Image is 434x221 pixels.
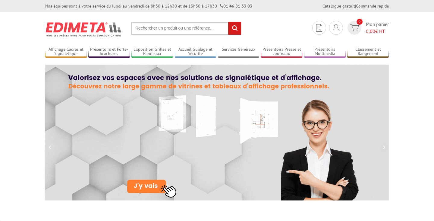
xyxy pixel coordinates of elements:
img: devis rapide [333,24,339,31]
strong: 01 46 81 33 03 [220,3,252,9]
a: Accueil Guidage et Sécurité [175,47,216,57]
div: Nos équipes sont à votre service du lundi au vendredi de 8h30 à 12h30 et de 13h30 à 17h30 [45,3,252,9]
a: Commande rapide [356,3,389,9]
div: | [322,3,389,9]
img: Présentoir, panneau, stand - Edimeta - PLV, affichage, mobilier bureau, entreprise [45,18,122,40]
a: Exposition Grilles et Panneaux [131,47,173,57]
span: 0,00 [366,28,375,34]
a: Présentoirs Multimédia [304,47,346,57]
img: devis rapide [350,24,359,31]
input: rechercher [228,22,241,35]
a: Affichage Cadres et Signalétique [45,47,87,57]
span: Mon panier [366,21,389,35]
span: 0 [357,19,363,25]
a: Classement et Rangement [347,47,389,57]
a: Présentoirs Presse et Journaux [261,47,303,57]
a: Services Généraux [218,47,259,57]
a: devis rapide 0 Mon panier 0,00€ HT [346,21,389,35]
a: Présentoirs et Porte-brochures [88,47,130,57]
img: devis rapide [316,24,322,32]
a: Catalogue gratuit [322,3,355,9]
input: Rechercher un produit ou une référence... [131,22,241,35]
span: € HT [366,28,389,35]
